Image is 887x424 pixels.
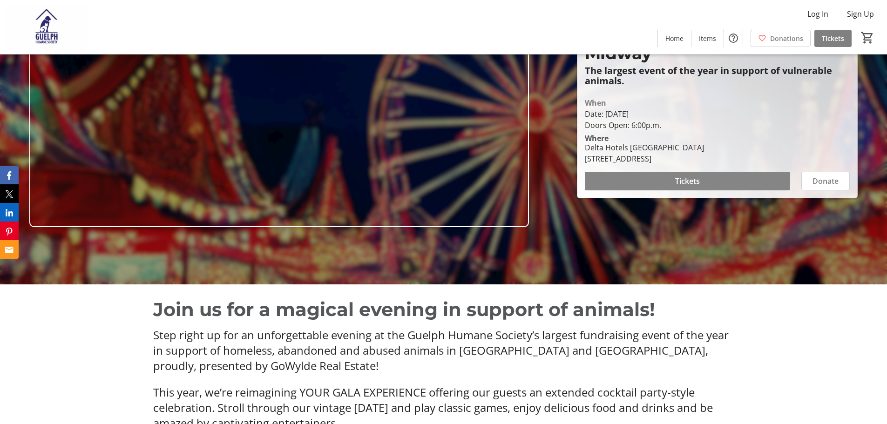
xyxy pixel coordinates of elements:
[658,30,691,47] a: Home
[585,142,704,153] div: Delta Hotels [GEOGRAPHIC_DATA]
[800,7,836,21] button: Log In
[822,34,844,43] span: Tickets
[585,66,850,86] p: The largest event of the year in support of vulnerable animals.
[847,8,874,20] span: Sign Up
[585,97,606,108] div: When
[665,34,684,43] span: Home
[585,153,704,164] div: [STREET_ADDRESS]
[585,135,609,142] div: Where
[770,34,803,43] span: Donations
[751,30,811,47] a: Donations
[585,108,850,131] div: Date: [DATE] Doors Open: 6:00p.m.
[814,30,852,47] a: Tickets
[859,29,876,46] button: Cart
[801,172,850,190] button: Donate
[675,175,700,187] span: Tickets
[691,30,724,47] a: Items
[6,4,88,50] img: Guelph Humane Society 's Logo
[153,327,729,373] span: Step right up for an unforgettable evening at the Guelph Humane Society’s largest fundraising eve...
[699,34,716,43] span: Items
[153,296,733,323] p: Join us for a magical evening in support of animals!
[840,7,881,21] button: Sign Up
[813,175,839,187] span: Donate
[807,8,828,20] span: Log In
[724,29,743,47] button: Help
[585,172,790,190] button: Tickets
